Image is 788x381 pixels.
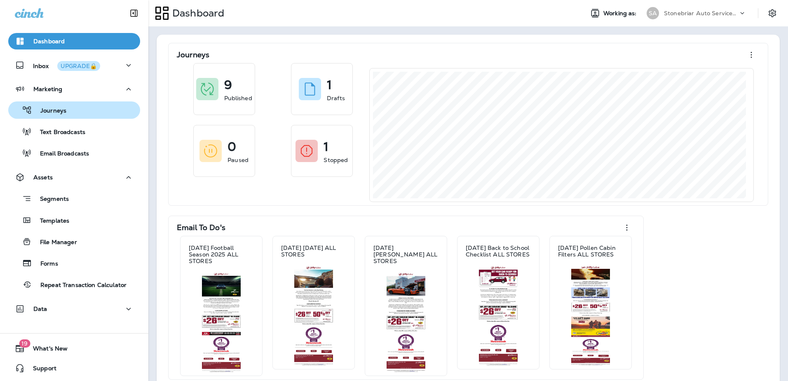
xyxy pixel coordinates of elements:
[224,81,232,89] p: 9
[327,94,345,102] p: Drafts
[8,57,140,73] button: InboxUPGRADE🔒
[281,266,347,366] img: 9ca467fc-7aa4-4027-83de-4c3132a49e54.jpg
[32,282,127,289] p: Repeat Transaction Calculator
[33,38,65,45] p: Dashboard
[8,169,140,186] button: Assets
[177,223,225,232] p: Email To Do's
[8,190,140,207] button: Segments
[765,6,780,21] button: Settings
[8,254,140,272] button: Forms
[227,143,236,151] p: 0
[8,360,140,376] button: Support
[61,63,97,69] div: UPGRADE🔒
[189,245,254,264] p: [DATE] Football Season 2025 ALL STORES
[466,245,531,258] p: [DATE] Back to School Checklist ALL STORES
[32,129,85,136] p: Text Broadcasts
[8,340,140,357] button: 19What's New
[19,339,30,348] span: 19
[227,156,249,164] p: Paused
[8,144,140,162] button: Email Broadcasts
[25,345,68,355] span: What's New
[8,212,140,229] button: Templates
[558,245,623,258] p: [DATE] Pollen Cabin Filters ALL STORES
[32,107,66,115] p: Journeys
[169,7,224,19] p: Dashboard
[8,101,140,119] button: Journeys
[8,123,140,140] button: Text Broadcasts
[8,301,140,317] button: Data
[177,51,209,59] p: Journeys
[603,10,638,17] span: Working as:
[8,276,140,293] button: Repeat Transaction Calculator
[33,174,53,181] p: Assets
[25,365,56,375] span: Support
[8,81,140,97] button: Marketing
[32,150,89,158] p: Email Broadcasts
[324,156,348,164] p: Stopped
[33,61,100,70] p: Inbox
[373,273,439,372] img: 6941e097-22c9-4507-966a-73cc60e0983b.jpg
[281,245,346,258] p: [DATE] [DATE] ALL STORES
[32,217,69,225] p: Templates
[224,94,252,102] p: Published
[373,245,439,264] p: [DATE] [PERSON_NAME] ALL STORES
[32,260,58,268] p: Forms
[32,195,69,204] p: Segments
[122,5,145,21] button: Collapse Sidebar
[33,306,47,312] p: Data
[32,239,77,247] p: File Manager
[8,233,140,250] button: File Manager
[327,81,332,89] p: 1
[57,61,100,71] button: UPGRADE🔒
[647,7,659,19] div: SA
[33,86,62,92] p: Marketing
[558,266,624,366] img: 45cd9b67-1bc2-48c0-9c01-5d3cc7d141bc.jpg
[465,266,531,366] img: 41bd7329-a9f5-4d70-bdf6-0960bd2260f9.jpg
[664,10,738,16] p: Stonebriar Auto Services Group
[324,143,328,151] p: 1
[188,273,254,372] img: 986bdd0a-d86c-4734-9ff3-f19804d81379.jpg
[8,33,140,49] button: Dashboard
